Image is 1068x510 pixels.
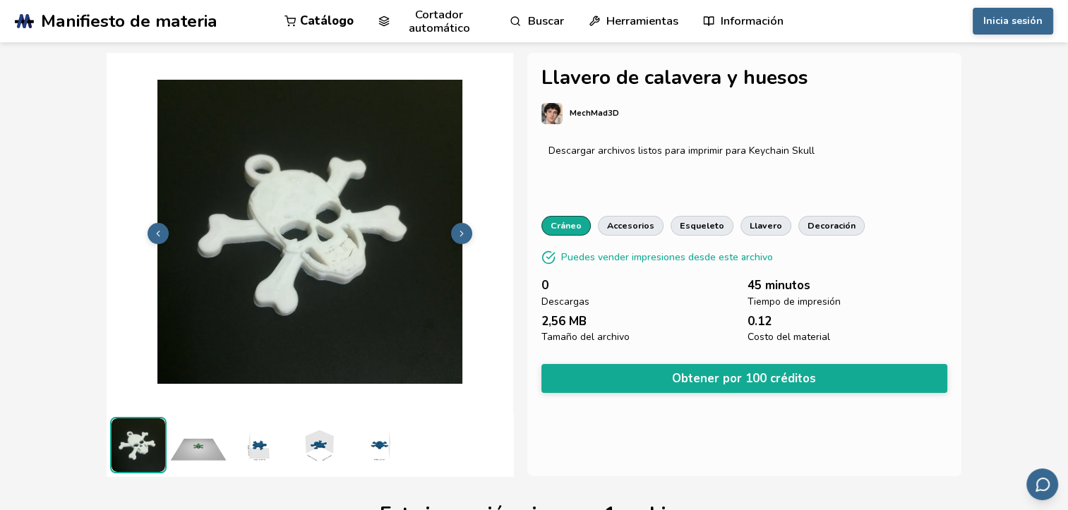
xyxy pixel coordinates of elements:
[541,364,947,393] button: Obtener por 100 créditos
[290,417,347,473] img: 1_3D_Dimensions
[1026,468,1058,500] button: Enviar comentarios por correo electrónico
[541,332,630,343] span: Tamaño del archivo
[541,67,947,89] h1: Llavero de calavera y huesos
[541,103,563,124] img: Perfil de MechMad3D
[973,8,1053,35] button: Inicia sesión
[748,315,772,328] span: 0.12
[541,296,589,308] span: Descargas
[561,250,773,265] p: Puedes vender impresiones desde este archivo
[548,145,940,157] p: Descargar archivos listos para imprimir para Keychain Skull
[528,14,564,28] font: Buscar
[748,332,830,343] span: Costo del material
[606,14,678,28] font: Herramientas
[300,14,354,28] font: Catálogo
[230,417,287,473] img: 1_3D_Dimensions
[541,315,587,328] span: 2,56 MB
[721,14,784,28] font: Información
[748,296,841,308] span: Tiempo de impresión
[170,417,227,473] img: 1_Print_Preview
[598,216,664,236] a: accesorios
[393,8,485,35] font: Cortador automático
[41,11,217,31] span: Manifiesto de materia
[541,103,947,138] a: Perfil de MechMad3DMechMad3D
[748,279,810,292] span: 45 minutos
[798,216,865,236] a: Decoración
[570,106,619,121] p: MechMad3D
[541,279,548,292] span: 0
[350,417,407,473] img: 1_3D_Dimensions
[671,216,733,236] a: esqueleto
[740,216,791,236] a: llavero
[541,216,591,236] a: cráneo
